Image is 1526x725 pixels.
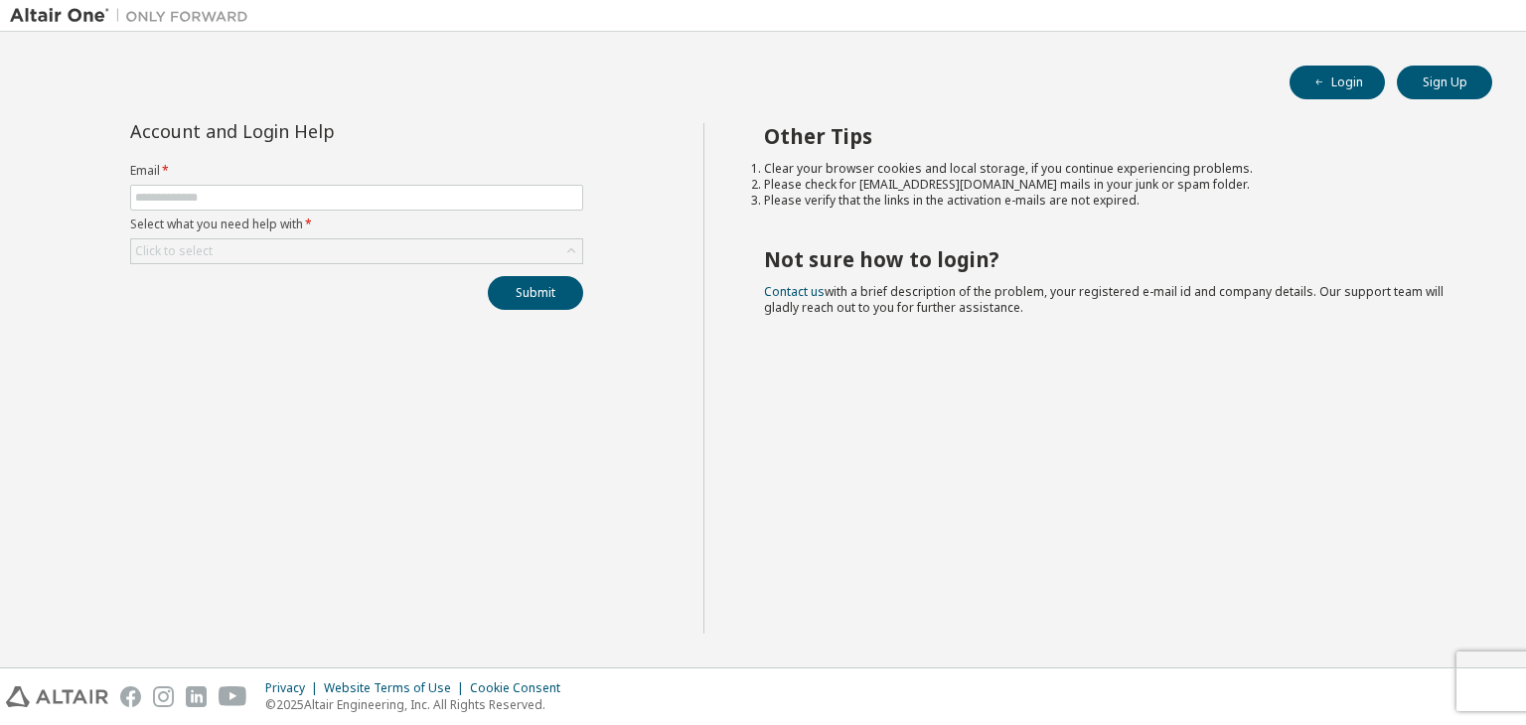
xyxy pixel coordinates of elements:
li: Please verify that the links in the activation e-mails are not expired. [764,193,1457,209]
div: Website Terms of Use [324,680,470,696]
button: Sign Up [1397,66,1492,99]
button: Submit [488,276,583,310]
p: © 2025 Altair Engineering, Inc. All Rights Reserved. [265,696,572,713]
img: Altair One [10,6,258,26]
div: Click to select [131,239,582,263]
h2: Other Tips [764,123,1457,149]
img: instagram.svg [153,686,174,707]
img: altair_logo.svg [6,686,108,707]
li: Clear your browser cookies and local storage, if you continue experiencing problems. [764,161,1457,177]
label: Email [130,163,583,179]
img: facebook.svg [120,686,141,707]
li: Please check for [EMAIL_ADDRESS][DOMAIN_NAME] mails in your junk or spam folder. [764,177,1457,193]
h2: Not sure how to login? [764,246,1457,272]
div: Cookie Consent [470,680,572,696]
span: with a brief description of the problem, your registered e-mail id and company details. Our suppo... [764,283,1444,316]
div: Account and Login Help [130,123,493,139]
button: Login [1290,66,1385,99]
label: Select what you need help with [130,217,583,232]
img: youtube.svg [219,686,247,707]
a: Contact us [764,283,825,300]
div: Click to select [135,243,213,259]
img: linkedin.svg [186,686,207,707]
div: Privacy [265,680,324,696]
